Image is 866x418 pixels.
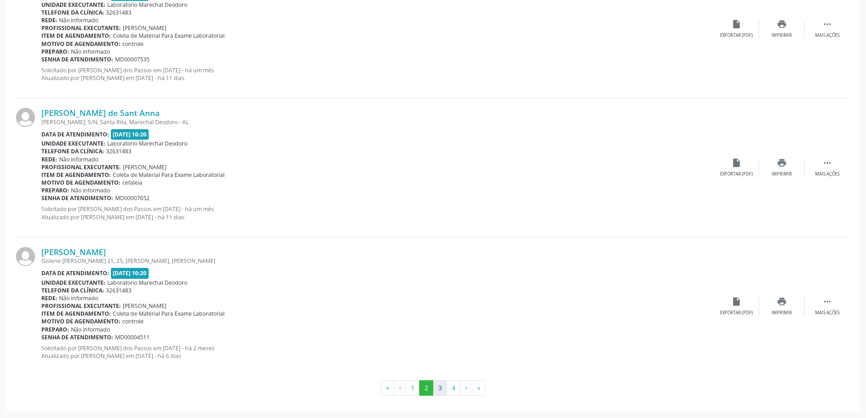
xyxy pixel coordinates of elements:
[771,171,792,177] div: Imprimir
[41,66,714,82] p: Solicitado por [PERSON_NAME] dos Passos em [DATE] - há um mês Atualizado por [PERSON_NAME] em [DA...
[106,287,131,294] span: 32631483
[41,32,111,40] b: Item de agendamento:
[380,380,394,396] button: Go to first page
[771,32,792,39] div: Imprimir
[731,158,741,168] i: insert_drive_file
[41,179,120,186] b: Motivo de agendamento:
[41,16,57,24] b: Rede:
[720,310,753,316] div: Exportar (PDF)
[405,380,420,396] button: Go to page 1
[822,158,832,168] i: 
[41,333,113,341] b: Senha de atendimento:
[41,131,109,138] b: Data de atendimento:
[107,140,187,147] span: Laboratorio Marechal Deodoro
[122,317,144,325] span: controle
[41,257,714,265] div: Gislene [PERSON_NAME] 21, 25, [PERSON_NAME], [PERSON_NAME]
[113,32,225,40] span: Coleta de Material Para Exame Laboratorial
[433,380,447,396] button: Go to page 3
[115,55,150,63] span: MD00007535
[777,158,787,168] i: print
[419,380,433,396] button: Go to page 2
[41,279,105,287] b: Unidade executante:
[107,279,187,287] span: Laboratorio Marechal Deodoro
[16,380,850,396] ul: Pagination
[71,186,110,194] span: Não informado
[41,156,57,163] b: Rede:
[41,140,105,147] b: Unidade executante:
[446,380,461,396] button: Go to page 4
[41,163,121,171] b: Profissional executante:
[59,294,98,302] span: Não informado
[41,108,160,118] a: [PERSON_NAME] de Sant Anna
[41,247,106,257] a: [PERSON_NAME]
[41,118,714,126] div: [PERSON_NAME], S/N, Santa Rita, Marechal Deodoro - AL
[41,55,113,63] b: Senha de atendimento:
[460,380,472,396] button: Go to next page
[41,48,69,55] b: Preparo:
[111,129,149,140] span: [DATE] 10:20
[123,163,166,171] span: [PERSON_NAME]
[815,310,840,316] div: Mais ações
[720,32,753,39] div: Exportar (PDF)
[16,247,35,266] img: img
[41,287,104,294] b: Telefone da clínica:
[111,268,149,278] span: [DATE] 10:20
[731,19,741,29] i: insert_drive_file
[822,19,832,29] i: 
[71,48,110,55] span: Não informado
[822,297,832,307] i: 
[41,344,714,360] p: Solicitado por [PERSON_NAME] dos Passos em [DATE] - há 2 meses Atualizado por [PERSON_NAME] em [D...
[720,171,753,177] div: Exportar (PDF)
[123,24,166,32] span: [PERSON_NAME]
[41,194,113,202] b: Senha de atendimento:
[122,40,144,48] span: controle
[41,205,714,221] p: Solicitado por [PERSON_NAME] dos Passos em [DATE] - há um mês Atualizado por [PERSON_NAME] em [DA...
[771,310,792,316] div: Imprimir
[41,269,109,277] b: Data de atendimento:
[113,171,225,179] span: Coleta de Material Para Exame Laboratorial
[16,108,35,127] img: img
[122,179,142,186] span: cefaleia
[41,24,121,32] b: Profissional executante:
[71,326,110,333] span: Não informado
[41,326,69,333] b: Preparo:
[59,156,98,163] span: Não informado
[41,171,111,179] b: Item de agendamento:
[777,19,787,29] i: print
[731,297,741,307] i: insert_drive_file
[41,186,69,194] b: Preparo:
[41,302,121,310] b: Profissional executante:
[41,40,120,48] b: Motivo de agendamento:
[472,380,486,396] button: Go to last page
[41,317,120,325] b: Motivo de agendamento:
[59,16,98,24] span: Não informado
[815,32,840,39] div: Mais ações
[107,1,187,9] span: Laboratorio Marechal Deodoro
[41,294,57,302] b: Rede:
[115,194,150,202] span: MD00007652
[394,380,406,396] button: Go to previous page
[106,147,131,155] span: 32631483
[41,9,104,16] b: Telefone da clínica:
[41,147,104,155] b: Telefone da clínica:
[41,310,111,317] b: Item de agendamento:
[106,9,131,16] span: 32631483
[115,333,150,341] span: MD00004511
[777,297,787,307] i: print
[815,171,840,177] div: Mais ações
[123,302,166,310] span: [PERSON_NAME]
[41,1,105,9] b: Unidade executante:
[113,310,225,317] span: Coleta de Material Para Exame Laboratorial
